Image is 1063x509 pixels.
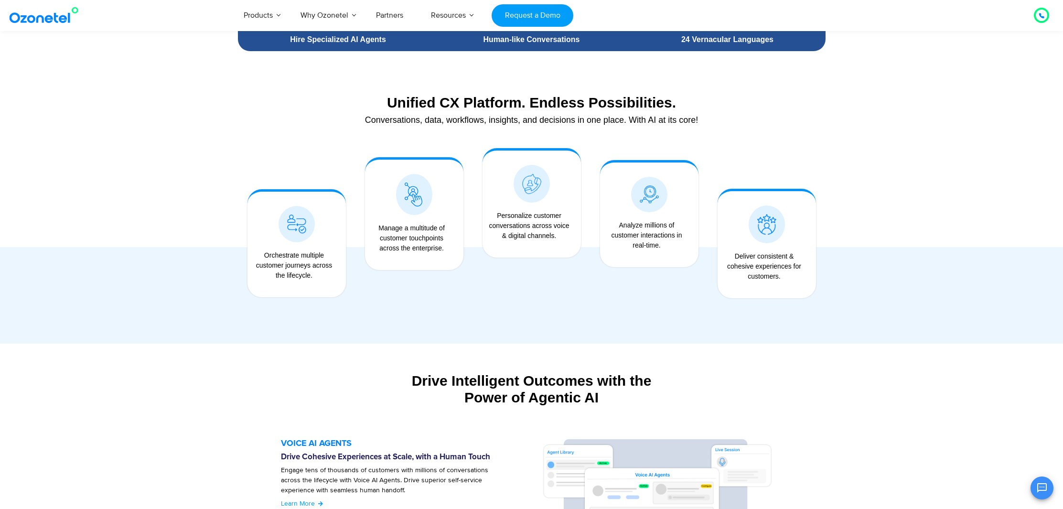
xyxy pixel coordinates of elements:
[487,211,571,241] div: Personalize customer conversations across voice & digital channels.
[281,498,323,509] a: Learn More
[634,36,820,43] div: 24 Vernacular Languages
[438,36,624,43] div: Human-like Conversations
[281,439,533,448] h5: VOICE AI AGENTS
[605,220,689,250] div: Analyze millions of customer interactions in real-time.
[722,251,806,282] div: Deliver consistent & cohesive experiences for customers.
[281,465,509,505] p: Engage tens of thousands of customers with millions of conversations across the lifecycle with Vo...
[281,453,533,462] h6: Drive Cohesive Experiences at Scale, with a Human Touch
[252,250,336,281] div: Orchestrate multiple customer journeys across the lifecycle.
[1031,477,1053,499] button: Open chat
[281,499,315,508] span: Learn More
[238,372,826,406] div: Drive Intelligent Outcomes with the Power of Agentic AI
[370,223,454,253] div: Manage a multitude of customer touchpoints across the enterprise.
[492,4,573,27] a: Request a Demo
[243,94,821,111] div: Unified CX Platform. Endless Possibilities.
[243,36,434,43] div: Hire Specialized AI Agents
[243,116,821,124] div: Conversations, data, workflows, insights, and decisions in one place. With AI at its core!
